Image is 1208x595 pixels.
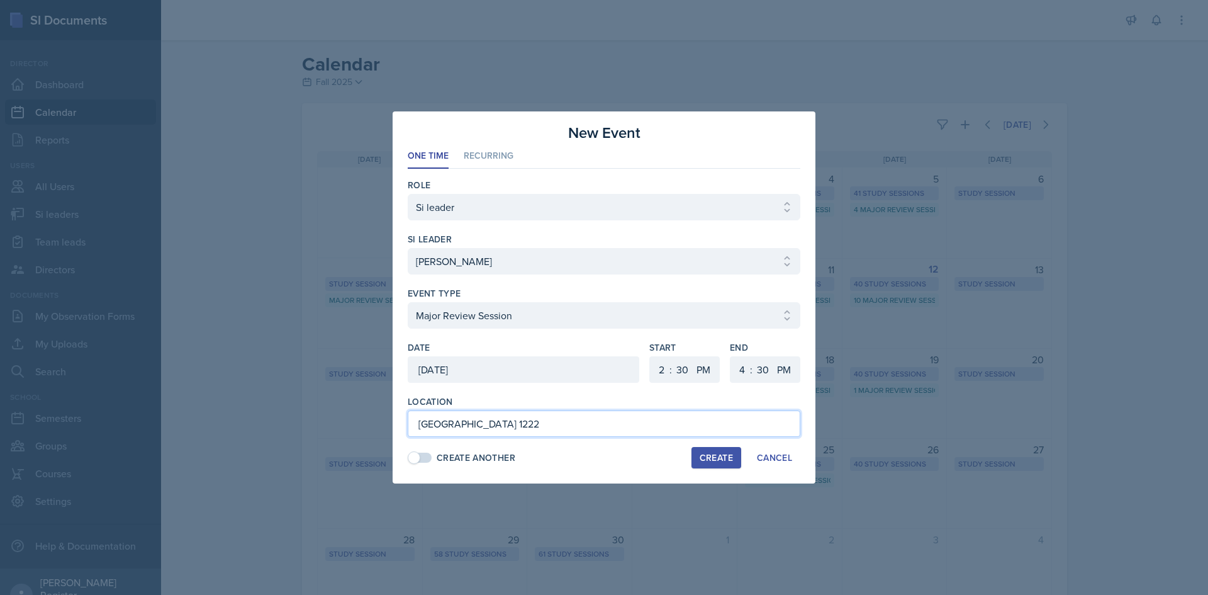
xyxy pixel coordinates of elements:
[730,341,800,354] label: End
[464,144,513,169] li: Recurring
[568,122,640,144] h3: New Event
[649,341,720,354] label: Start
[757,453,792,463] div: Cancel
[437,451,515,465] div: Create Another
[408,144,449,169] li: One Time
[408,341,430,354] label: Date
[700,453,733,463] div: Create
[750,362,752,377] div: :
[408,287,461,300] label: Event Type
[408,395,453,408] label: Location
[408,411,800,437] input: Enter location
[691,447,741,468] button: Create
[669,362,672,377] div: :
[408,233,452,246] label: si leader
[749,447,800,468] button: Cancel
[408,179,430,191] label: Role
